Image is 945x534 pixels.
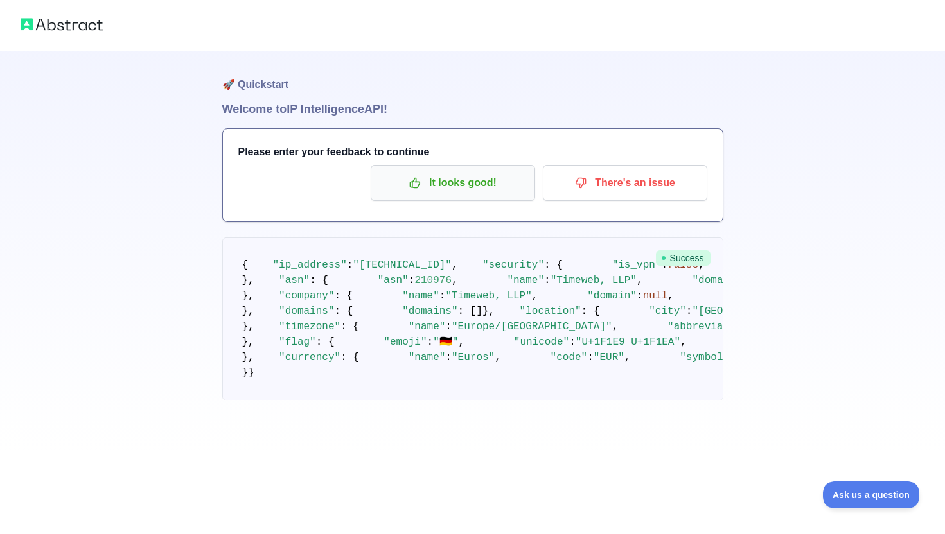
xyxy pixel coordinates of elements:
span: , [458,336,464,348]
span: "is_vpn" [612,259,662,271]
h3: Please enter your feedback to continue [238,144,707,160]
span: , [612,321,619,332]
span: "Europe/[GEOGRAPHIC_DATA]" [452,321,612,332]
span: : [637,290,643,302]
span: : { [316,336,335,348]
span: "🇩🇪" [433,336,458,348]
span: : { [340,352,359,363]
span: "name" [409,321,446,332]
span: , [680,336,687,348]
span: : [544,275,551,286]
span: "[GEOGRAPHIC_DATA]" [692,306,809,317]
span: "currency" [279,352,340,363]
span: : [439,290,446,302]
span: "Timeweb, LLP" [445,290,531,302]
span: "domain" [692,275,741,286]
span: "ip_address" [273,259,347,271]
p: It looks good! [380,172,525,194]
span: : { [544,259,563,271]
span: "U+1F1E9 U+1F1EA" [576,336,680,348]
span: "abbreviation" [667,321,754,332]
span: "flag" [279,336,316,348]
span: { [242,259,249,271]
span: : [587,352,594,363]
span: "code" [551,352,588,363]
img: Abstract logo [21,15,103,33]
h1: 🚀 Quickstart [222,51,723,100]
span: : { [340,321,359,332]
button: There's an issue [543,165,707,201]
span: "Timeweb, LLP" [551,275,637,286]
span: , [624,352,631,363]
span: "unicode" [514,336,569,348]
span: Success [656,250,711,266]
span: "symbol" [680,352,729,363]
span: "name" [507,275,544,286]
span: 210976 [414,275,452,286]
iframe: Toggle Customer Support [823,481,919,508]
span: "city" [649,306,686,317]
span: : [409,275,415,286]
span: , [452,259,458,271]
span: , [495,352,501,363]
span: "name" [409,352,446,363]
button: It looks good! [371,165,535,201]
span: "domains" [402,306,457,317]
span: : { [335,306,353,317]
span: , [637,275,643,286]
span: : [347,259,353,271]
span: , [667,290,674,302]
span: : [] [458,306,482,317]
span: null [643,290,667,302]
span: , [532,290,538,302]
span: "[TECHNICAL_ID]" [353,259,452,271]
span: "company" [279,290,334,302]
span: "asn" [378,275,409,286]
span: : [445,352,452,363]
span: "timezone" [279,321,340,332]
span: "domains" [279,306,334,317]
span: "Euros" [452,352,495,363]
span: "EUR" [594,352,624,363]
span: : [445,321,452,332]
span: "emoji" [384,336,427,348]
p: There's an issue [552,172,698,194]
span: : { [335,290,353,302]
span: : [427,336,434,348]
span: "location" [520,306,581,317]
span: "security" [482,259,544,271]
h1: Welcome to IP Intelligence API! [222,100,723,118]
span: : { [581,306,600,317]
span: : [686,306,693,317]
span: "asn" [279,275,310,286]
span: , [452,275,458,286]
span: "name" [402,290,439,302]
span: : { [310,275,328,286]
span: : [569,336,576,348]
span: "domain" [587,290,637,302]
